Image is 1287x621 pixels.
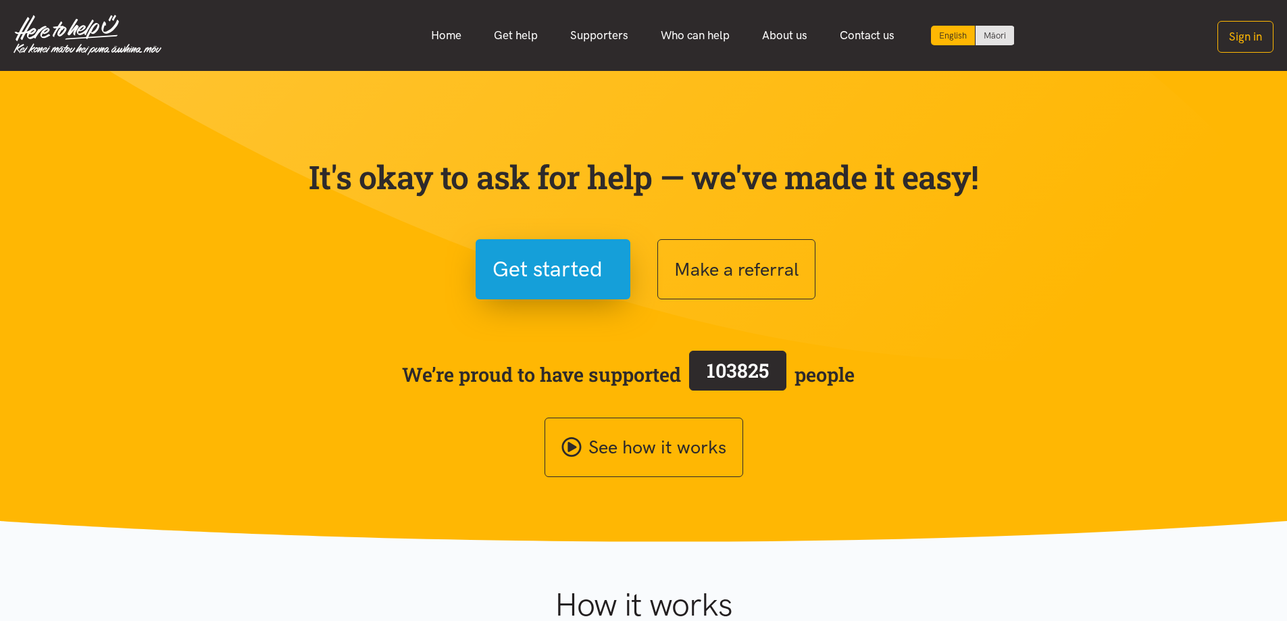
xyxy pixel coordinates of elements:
[824,21,911,50] a: Contact us
[306,157,982,197] p: It's okay to ask for help — we've made it easy!
[478,21,554,50] a: Get help
[931,26,976,45] div: Current language
[493,252,603,287] span: Get started
[14,15,161,55] img: Home
[476,239,630,299] button: Get started
[554,21,645,50] a: Supporters
[931,26,1015,45] div: Language toggle
[681,348,794,401] a: 103825
[1217,21,1273,53] button: Sign in
[402,348,855,401] span: We’re proud to have supported people
[746,21,824,50] a: About us
[976,26,1014,45] a: Switch to Te Reo Māori
[545,418,743,478] a: See how it works
[645,21,746,50] a: Who can help
[657,239,815,299] button: Make a referral
[415,21,478,50] a: Home
[707,357,769,383] span: 103825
